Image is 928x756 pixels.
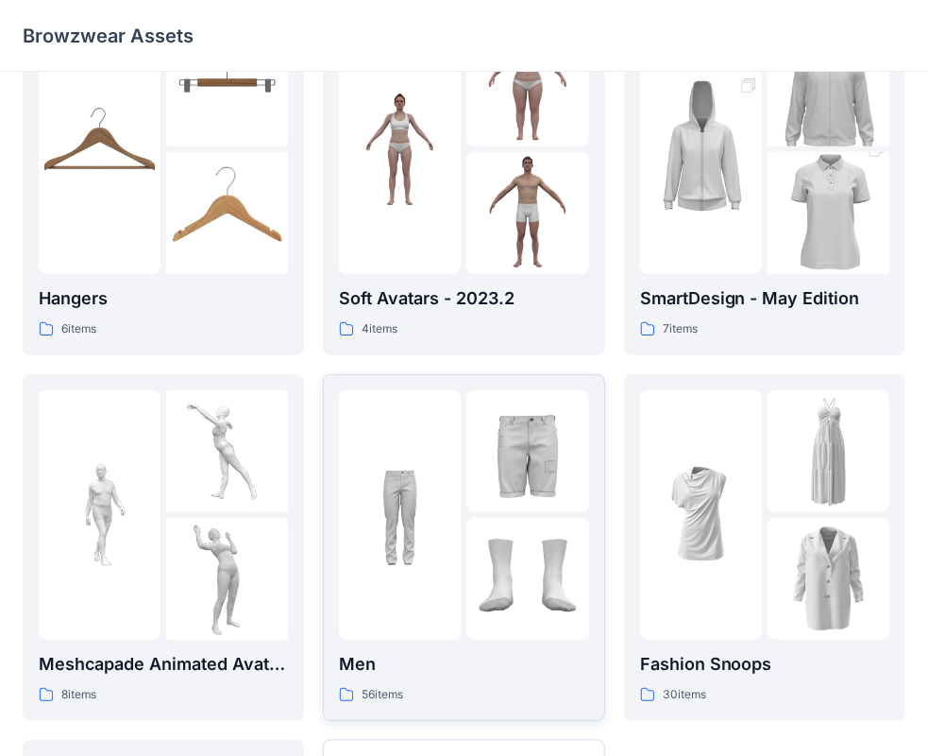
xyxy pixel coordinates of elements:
[466,390,588,512] img: folder 2
[23,23,194,49] p: Browzwear Assets
[39,651,288,678] p: Meshcapade Animated Avatars
[663,319,698,339] p: 7 items
[466,152,588,274] img: folder 3
[640,285,889,312] p: SmartDesign - May Edition
[768,518,889,640] img: folder 3
[624,9,905,355] a: folder 1folder 2folder 3SmartDesign - May Edition7items
[466,25,588,146] img: folder 2
[166,518,288,640] img: folder 3
[166,152,288,274] img: folder 3
[624,374,905,721] a: folder 1folder 2folder 3Fashion Snoops30items
[640,651,889,678] p: Fashion Snoops
[39,88,160,210] img: folder 1
[466,518,588,640] img: folder 3
[640,58,762,241] img: folder 1
[323,374,604,721] a: folder 1folder 2folder 3Men56items
[61,319,96,339] p: 6 items
[640,454,762,576] img: folder 1
[166,25,288,146] img: folder 2
[39,454,160,576] img: folder 1
[23,9,304,355] a: folder 1folder 2folder 3Hangers6items
[339,454,461,576] img: folder 1
[339,88,461,210] img: folder 1
[39,285,288,312] p: Hangers
[663,685,706,705] p: 30 items
[362,319,397,339] p: 4 items
[61,685,96,705] p: 8 items
[323,9,604,355] a: folder 1folder 2folder 3Soft Avatars - 2023.24items
[23,374,304,721] a: folder 1folder 2folder 3Meshcapade Animated Avatars8items
[339,651,588,678] p: Men
[768,122,889,305] img: folder 3
[768,390,889,512] img: folder 2
[339,285,588,312] p: Soft Avatars - 2023.2
[362,685,403,705] p: 56 items
[166,390,288,512] img: folder 2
